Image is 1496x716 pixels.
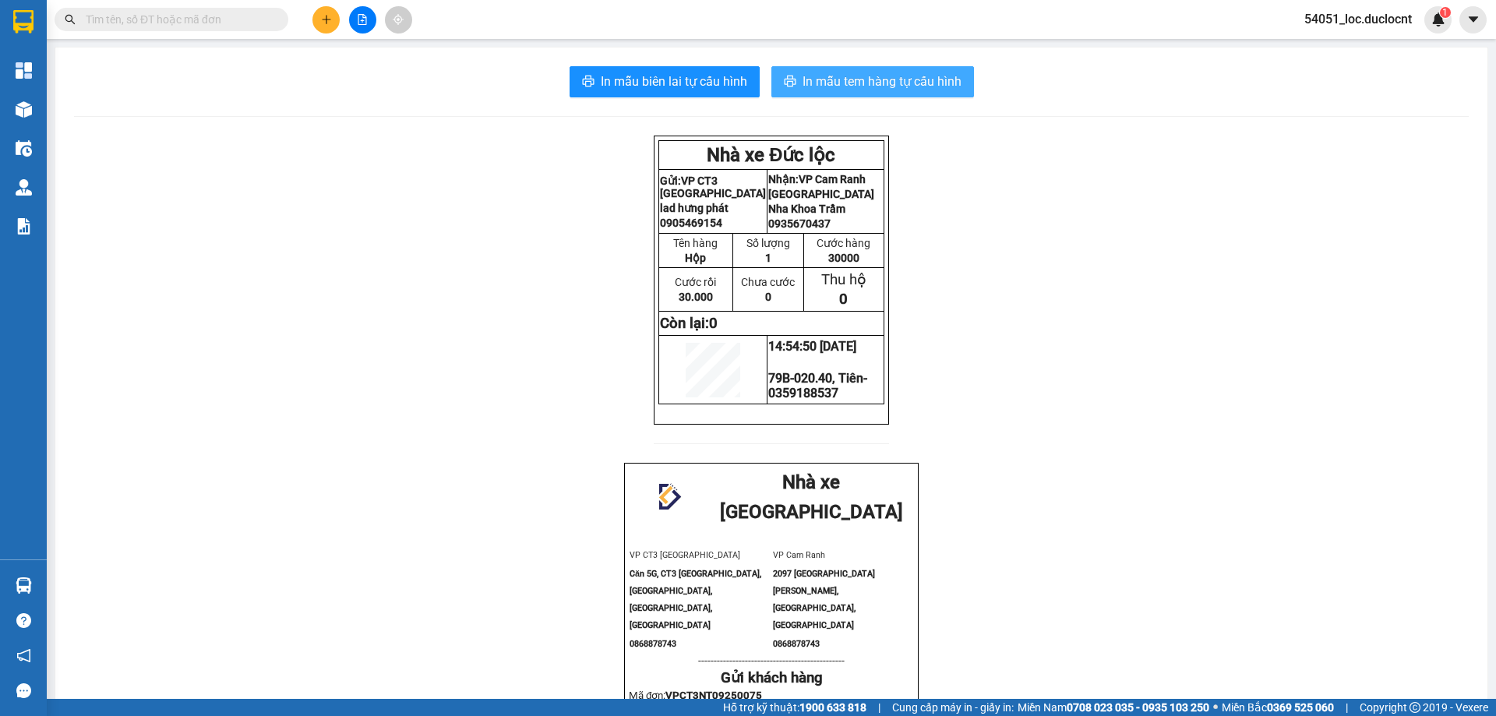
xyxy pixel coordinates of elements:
strong: Gửi khách hàng [721,669,823,686]
span: VP Cam Ranh [799,173,866,185]
p: Tên hàng [660,237,732,249]
p: Chưa cước [734,276,803,288]
span: 0 [839,291,848,308]
strong: 0369 525 060 [1267,701,1334,714]
span: Nha Khoa Trầm [768,203,845,215]
span: 54051_loc.duclocnt [1292,9,1424,29]
span: 0935670437 [768,217,831,230]
span: 30000 [828,252,859,264]
span: 14:54:50 [DATE] [768,339,856,354]
span: plus [321,14,332,25]
button: plus [312,6,340,34]
span: file-add [357,14,368,25]
span: Cung cấp máy in - giấy in: [892,699,1014,716]
button: printerIn mẫu tem hàng tự cấu hình [771,66,974,97]
span: Căn 5G, CT3 [GEOGRAPHIC_DATA], [GEOGRAPHIC_DATA], [GEOGRAPHIC_DATA], [GEOGRAPHIC_DATA] [630,569,761,630]
img: warehouse-icon [16,577,32,594]
p: Cước hàng [805,237,883,249]
img: logo-vxr [13,10,34,34]
sup: 1 [1440,7,1451,18]
button: caret-down [1459,6,1487,34]
p: Cước rồi [660,276,732,288]
img: dashboard-icon [16,62,32,79]
span: aim [393,14,404,25]
span: | [878,699,880,716]
img: solution-icon [16,218,32,235]
span: Thu hộ [821,271,866,288]
span: VPCT3NT09250075 [665,690,762,701]
span: Miền Nam [1018,699,1209,716]
span: message [16,683,31,698]
img: warehouse-icon [16,101,32,118]
span: 0868878743 [773,639,820,649]
strong: Nhà xe [GEOGRAPHIC_DATA] [720,471,903,523]
span: 0 [765,291,771,303]
span: 79B-020.40, Tiên- 0359188537 [768,371,867,400]
span: Mã đơn: [629,690,762,701]
span: search [65,14,76,25]
span: Hộp [685,252,706,264]
span: 0868878743 [630,639,676,649]
span: | [1346,699,1348,716]
img: logo [643,472,694,524]
span: VP CT3 [GEOGRAPHIC_DATA] [630,550,740,560]
span: [GEOGRAPHIC_DATA] [768,188,874,200]
span: 1 [1442,7,1448,18]
span: 1 [765,252,771,264]
strong: Nhận: [768,173,866,185]
span: copyright [1410,702,1420,713]
span: Miền Bắc [1222,699,1334,716]
span: ⚪️ [1213,704,1218,711]
span: caret-down [1466,12,1480,26]
strong: 0708 023 035 - 0935 103 250 [1067,701,1209,714]
button: file-add [349,6,376,34]
span: Hỗ trợ kỹ thuật: [723,699,866,716]
button: printerIn mẫu biên lai tự cấu hình [570,66,760,97]
img: warehouse-icon [16,179,32,196]
p: ----------------------------------------------- [629,654,914,667]
span: 0 [709,315,718,332]
span: printer [582,75,595,90]
span: printer [784,75,796,90]
span: In mẫu tem hàng tự cấu hình [803,72,961,91]
span: VP CT3 [GEOGRAPHIC_DATA] [660,175,766,199]
span: question-circle [16,613,31,628]
span: 0905469154 [660,217,722,229]
input: Tìm tên, số ĐT hoặc mã đơn [86,11,270,28]
img: icon-new-feature [1431,12,1445,26]
strong: 1900 633 818 [799,701,866,714]
span: notification [16,648,31,663]
span: 30.000 [679,291,713,303]
strong: Gửi: [660,175,766,199]
span: VP Cam Ranh [773,550,825,560]
span: In mẫu biên lai tự cấu hình [601,72,747,91]
strong: Nhà xe Đức lộc [707,144,835,166]
strong: Còn lại: [660,315,718,332]
button: aim [385,6,412,34]
p: Số lượng [734,237,803,249]
span: lad hưng phát [660,202,729,214]
img: warehouse-icon [16,140,32,157]
span: 2097 [GEOGRAPHIC_DATA][PERSON_NAME], [GEOGRAPHIC_DATA], [GEOGRAPHIC_DATA] [773,569,875,630]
